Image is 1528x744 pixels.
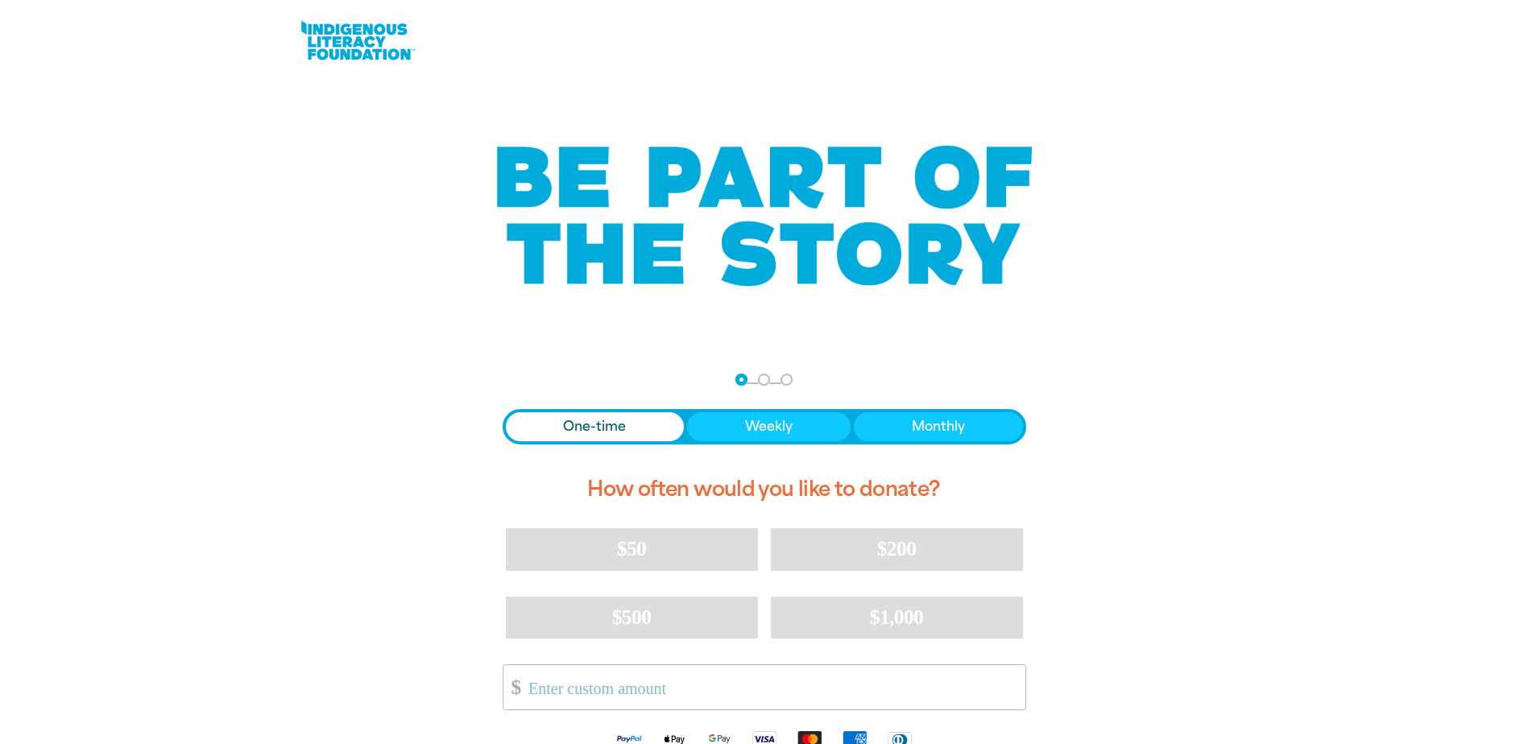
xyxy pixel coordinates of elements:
[506,597,758,639] button: $500
[758,374,770,386] button: Navigate to step 2 of 3 to enter your details
[687,412,851,441] button: Weekly
[612,606,652,629] span: $500
[517,665,1025,709] input: Enter custom amount
[506,528,758,570] button: $50
[781,374,793,386] button: Navigate to step 3 of 3 to enter your payment details
[735,374,747,386] button: Navigate to step 1 of 3 to enter your donation amount
[854,412,1023,441] button: Monthly
[563,417,626,436] span: One-time
[503,409,1026,444] div: Donation frequency
[745,417,793,436] span: Weekly
[503,464,1026,515] h2: How often would you like to donate?
[771,597,1023,639] button: $1,000
[617,537,646,560] span: $50
[503,669,521,705] span: $
[771,528,1023,570] button: $200
[877,537,917,560] span: $200
[870,606,924,629] span: $1,000
[482,114,1046,319] img: Be part of the story
[506,412,685,441] button: One-time
[912,417,965,436] span: Monthly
